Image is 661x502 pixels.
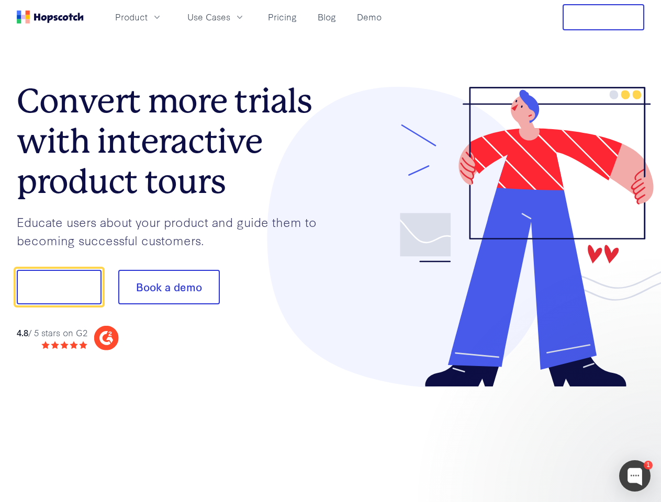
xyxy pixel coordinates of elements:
h1: Convert more trials with interactive product tours [17,81,331,201]
button: Book a demo [118,270,220,304]
span: Use Cases [187,10,230,24]
a: Blog [313,8,340,26]
strong: 4.8 [17,326,28,338]
a: Demo [353,8,386,26]
button: Show me! [17,270,102,304]
button: Use Cases [181,8,251,26]
button: Free Trial [563,4,644,30]
div: 1 [644,461,653,470]
p: Educate users about your product and guide them to becoming successful customers. [17,213,331,249]
span: Product [115,10,148,24]
a: Home [17,10,84,24]
div: / 5 stars on G2 [17,326,87,339]
a: Pricing [264,8,301,26]
button: Product [109,8,169,26]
